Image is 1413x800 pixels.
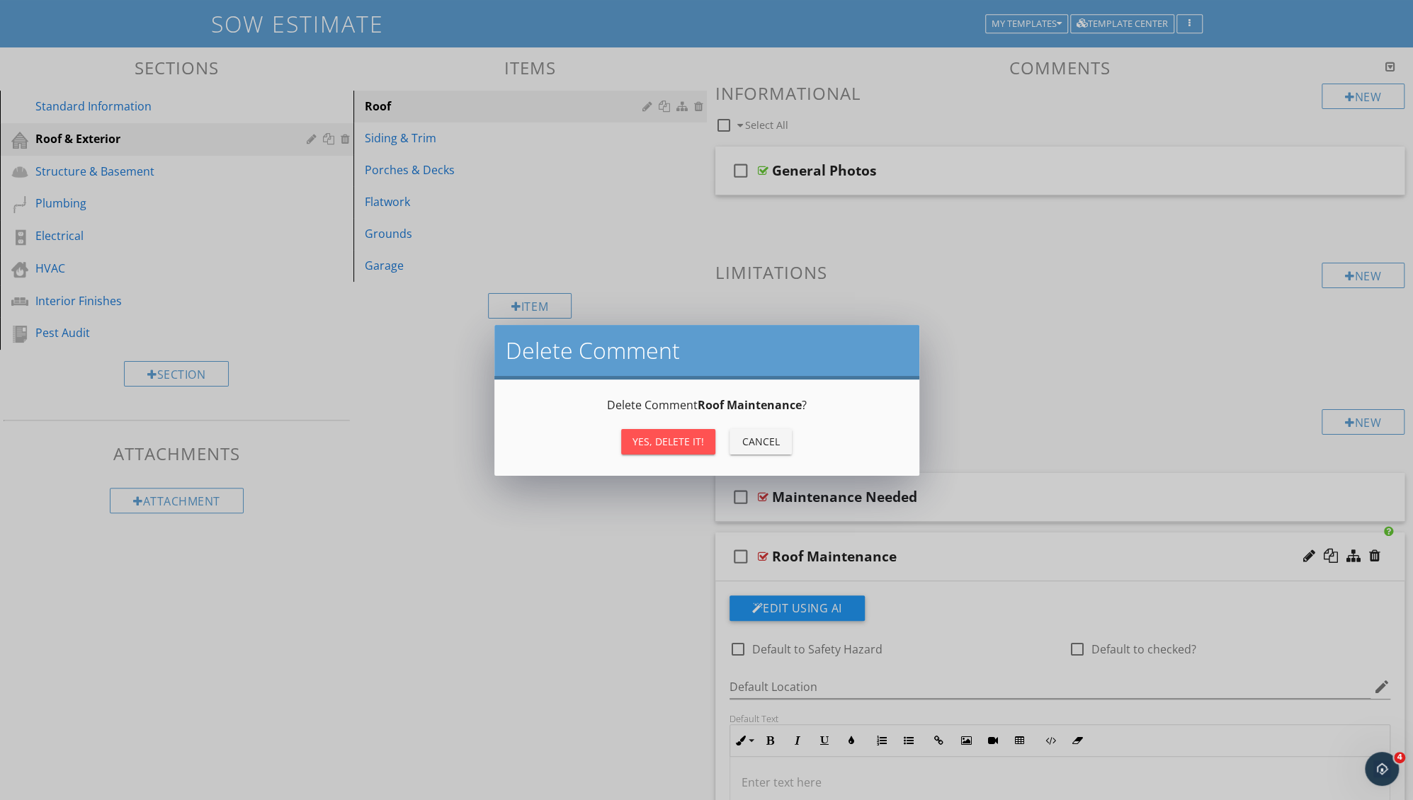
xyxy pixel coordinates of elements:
h2: Delete Comment [506,336,908,365]
button: Cancel [730,429,792,455]
div: Yes, Delete it! [632,434,704,449]
iframe: Intercom live chat [1365,752,1399,786]
span: 4 [1394,752,1405,763]
p: Delete Comment ? [511,396,902,413]
strong: Roof Maintenance [698,397,802,413]
div: Cancel [741,434,781,449]
button: Yes, Delete it! [621,429,715,455]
